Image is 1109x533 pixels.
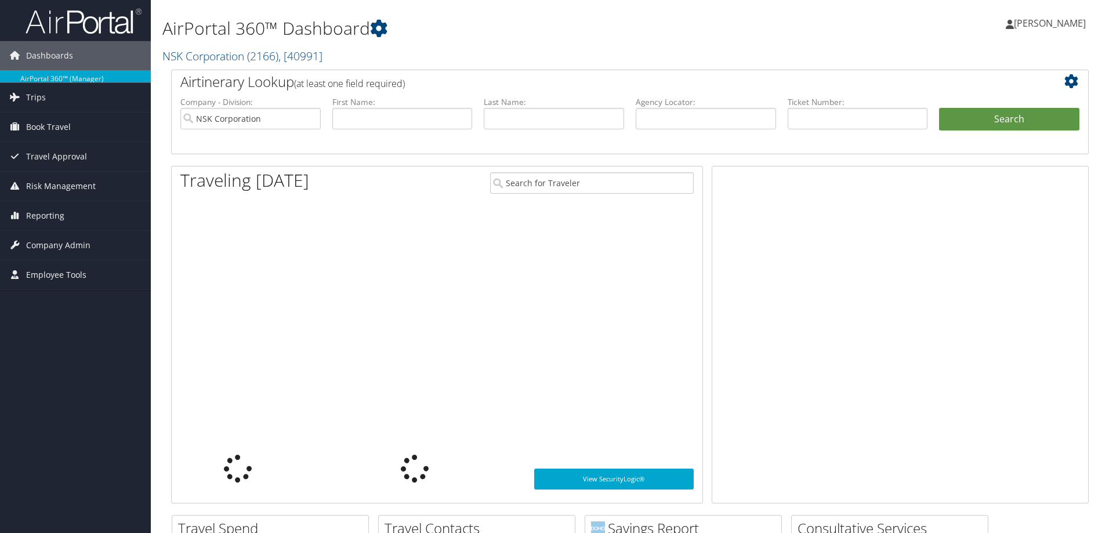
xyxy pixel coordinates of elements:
[788,96,928,108] label: Ticket Number:
[26,260,86,289] span: Employee Tools
[247,48,278,64] span: ( 2166 )
[636,96,776,108] label: Agency Locator:
[939,108,1079,131] button: Search
[162,48,322,64] a: NSK Corporation
[278,48,322,64] span: , [ 40991 ]
[534,469,694,490] a: View SecurityLogic®
[1014,17,1086,30] span: [PERSON_NAME]
[180,72,1003,92] h2: Airtinerary Lookup
[26,113,71,142] span: Book Travel
[26,41,73,70] span: Dashboards
[162,16,786,41] h1: AirPortal 360™ Dashboard
[490,172,694,194] input: Search for Traveler
[26,231,90,260] span: Company Admin
[26,172,96,201] span: Risk Management
[294,77,405,90] span: (at least one field required)
[26,201,64,230] span: Reporting
[332,96,473,108] label: First Name:
[180,168,309,193] h1: Traveling [DATE]
[180,96,321,108] label: Company - Division:
[26,142,87,171] span: Travel Approval
[26,83,46,112] span: Trips
[1006,6,1097,41] a: [PERSON_NAME]
[484,96,624,108] label: Last Name:
[26,8,142,35] img: airportal-logo.png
